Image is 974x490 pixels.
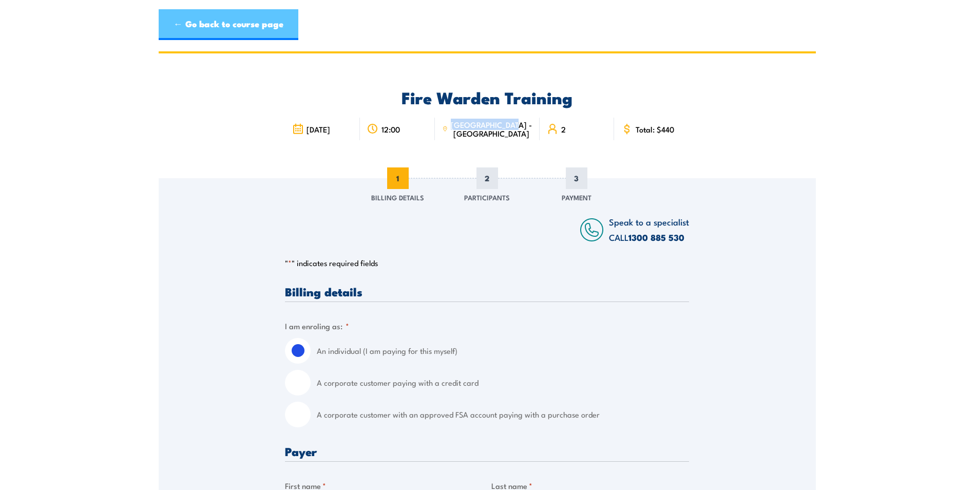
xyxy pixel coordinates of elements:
span: 1 [387,167,409,189]
span: 2 [476,167,498,189]
span: [GEOGRAPHIC_DATA] - [GEOGRAPHIC_DATA] [451,120,532,138]
label: An individual (I am paying for this myself) [317,338,689,364]
h3: Billing details [285,286,689,297]
span: Speak to a specialist CALL [609,215,689,243]
span: 2 [561,125,566,134]
h3: Payer [285,445,689,457]
legend: I am enroling as: [285,320,349,332]
a: 1300 885 530 [628,231,684,244]
span: Total: $440 [636,125,674,134]
span: Payment [562,192,591,202]
label: A corporate customer with an approved FSA account paying with a purchase order [317,402,689,427]
span: [DATE] [307,125,330,134]
span: 3 [566,167,587,189]
span: 12:00 [381,125,400,134]
p: " " indicates required fields [285,258,689,268]
a: ← Go back to course page [159,9,298,40]
label: A corporate customer paying with a credit card [317,370,689,395]
span: Participants [464,192,510,202]
h2: Fire Warden Training [285,90,689,104]
span: Billing Details [371,192,424,202]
